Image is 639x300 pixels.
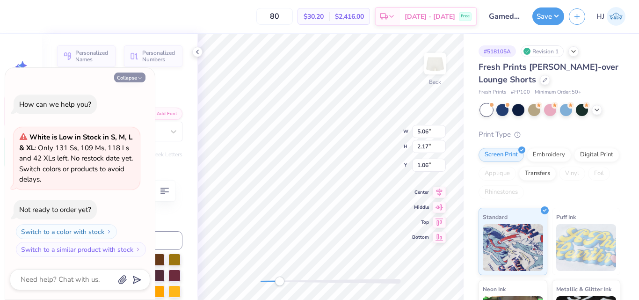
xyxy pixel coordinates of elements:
[527,148,571,162] div: Embroidery
[511,88,530,96] span: # FP100
[556,224,617,271] img: Puff Ink
[106,229,112,234] img: Switch to a color with stock
[556,212,576,222] span: Puff Ink
[412,234,429,241] span: Bottom
[405,12,455,22] span: [DATE] - [DATE]
[19,132,132,153] strong: White is Low in Stock in S, M, L & XL
[479,45,516,57] div: # 518105A
[559,167,585,181] div: Vinyl
[144,108,182,120] button: Add Font
[256,8,293,25] input: – –
[483,284,506,294] span: Neon Ink
[479,61,618,85] span: Fresh Prints [PERSON_NAME]-over Lounge Shorts
[335,12,364,22] span: $2,416.00
[607,7,625,26] img: Hughe Josh Cabanete
[574,148,619,162] div: Digital Print
[19,205,91,214] div: Not ready to order yet?
[16,242,146,257] button: Switch to a similar product with stock
[521,45,564,57] div: Revision 1
[426,54,444,73] img: Back
[483,212,508,222] span: Standard
[479,167,516,181] div: Applique
[519,167,556,181] div: Transfers
[588,167,610,181] div: Foil
[479,88,506,96] span: Fresh Prints
[535,88,581,96] span: Minimum Order: 50 +
[135,247,141,252] img: Switch to a similar product with stock
[304,12,324,22] span: $30.20
[479,185,524,199] div: Rhinestones
[19,100,91,109] div: How can we help you?
[57,45,116,67] button: Personalized Names
[16,224,117,239] button: Switch to a color with stock
[532,7,564,25] button: Save
[479,148,524,162] div: Screen Print
[461,13,470,20] span: Free
[114,73,145,82] button: Collapse
[412,204,429,211] span: Middle
[556,284,611,294] span: Metallic & Glitter Ink
[412,219,429,226] span: Top
[142,50,177,63] span: Personalized Numbers
[412,189,429,196] span: Center
[479,129,620,140] div: Print Type
[124,45,182,67] button: Personalized Numbers
[592,7,630,26] a: HJ
[596,11,604,22] span: HJ
[19,132,133,184] span: : Only 131 Ss, 109 Ms, 118 Ls and 42 XLs left. No restock date yet. Switch colors or products to ...
[75,50,110,63] span: Personalized Names
[482,7,528,26] input: Untitled Design
[275,277,284,286] div: Accessibility label
[483,224,543,271] img: Standard
[429,78,441,86] div: Back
